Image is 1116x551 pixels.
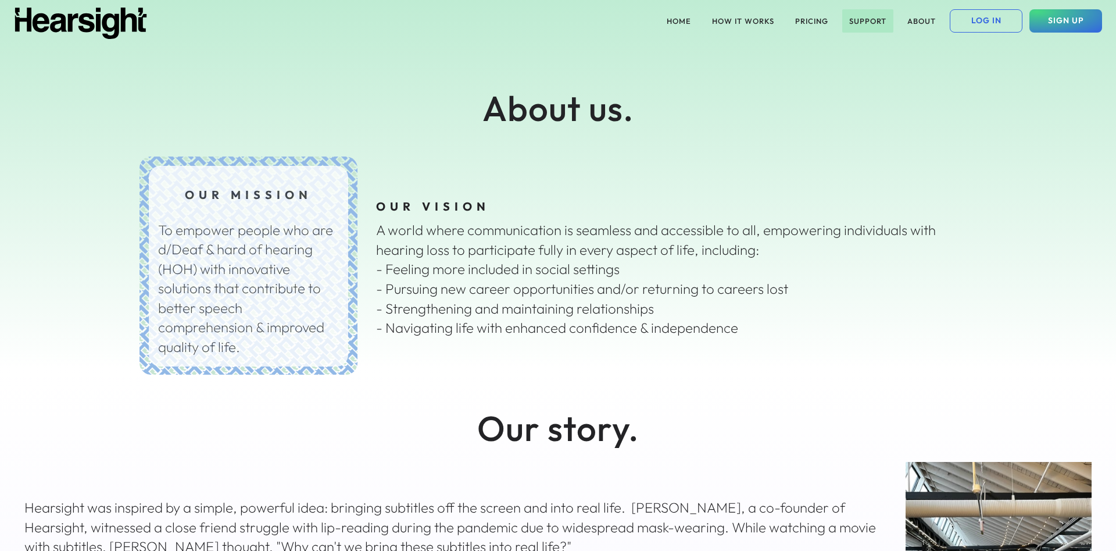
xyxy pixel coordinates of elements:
[158,187,339,203] div: OUR MISSION
[384,404,732,453] div: Our story.
[705,9,781,33] button: HOW IT WORKS
[158,221,339,357] div: To empower people who are d/Deaf & hard of hearing (HOH) with innovative solutions that contribut...
[376,198,958,215] div: OUR VISION
[660,9,698,33] button: HOME
[842,9,893,33] button: SUPPORT
[14,8,148,39] img: Hearsight logo
[1029,9,1102,33] button: SIGN UP
[950,9,1022,33] button: LOG IN
[384,84,732,133] div: About us.
[900,9,943,33] button: ABOUT
[788,9,835,33] button: PRICING
[376,221,958,338] div: A world where communication is seamless and accessible to all, empowering individuals with hearin...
